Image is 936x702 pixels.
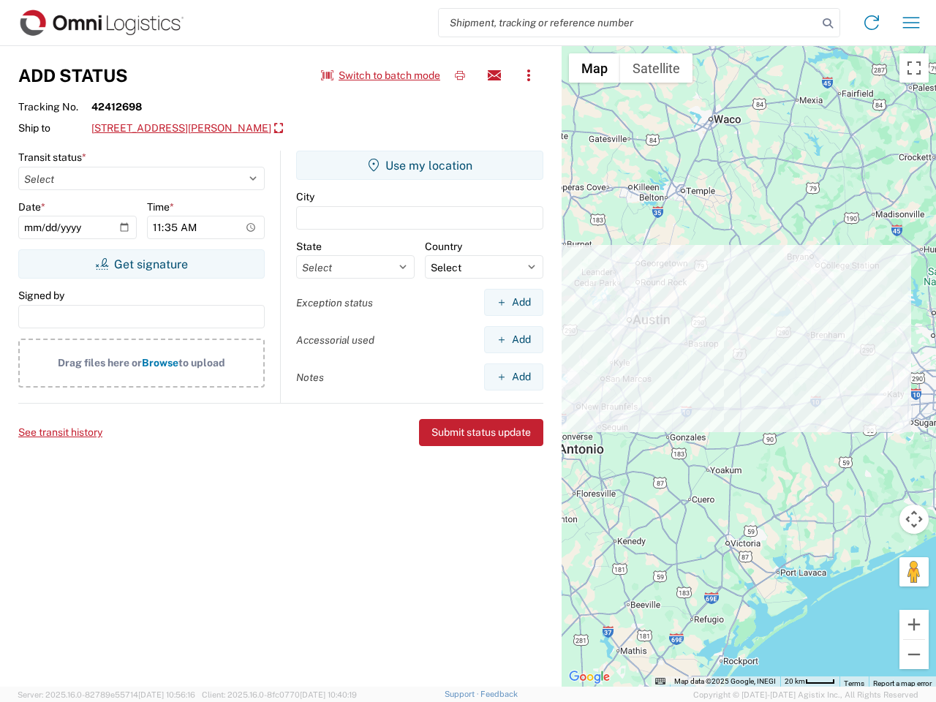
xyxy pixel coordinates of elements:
[439,9,818,37] input: Shipment, tracking or reference number
[147,200,174,214] label: Time
[202,690,357,699] span: Client: 2025.16.0-8fc0770
[565,668,614,687] a: Open this area in Google Maps (opens a new window)
[300,690,357,699] span: [DATE] 10:40:19
[18,249,265,279] button: Get signature
[18,690,195,699] span: Server: 2025.16.0-82789e55714
[693,688,918,701] span: Copyright © [DATE]-[DATE] Agistix Inc., All Rights Reserved
[780,676,839,687] button: Map Scale: 20 km per 37 pixels
[142,357,178,369] span: Browse
[18,420,102,445] button: See transit history
[18,65,128,86] h3: Add Status
[899,640,929,669] button: Zoom out
[425,240,462,253] label: Country
[844,679,864,687] a: Terms
[18,100,91,113] span: Tracking No.
[873,679,932,687] a: Report a map error
[18,151,86,164] label: Transit status
[480,690,518,698] a: Feedback
[565,668,614,687] img: Google
[18,289,64,302] label: Signed by
[18,200,45,214] label: Date
[91,100,142,113] strong: 42412698
[58,357,142,369] span: Drag files here or
[445,690,481,698] a: Support
[138,690,195,699] span: [DATE] 10:56:16
[296,296,373,309] label: Exception status
[655,676,665,687] button: Keyboard shortcuts
[899,557,929,586] button: Drag Pegman onto the map to open Street View
[296,151,543,180] button: Use my location
[91,116,283,141] a: [STREET_ADDRESS][PERSON_NAME]
[899,610,929,639] button: Zoom in
[484,363,543,390] button: Add
[296,240,322,253] label: State
[178,357,225,369] span: to upload
[569,53,620,83] button: Show street map
[296,333,374,347] label: Accessorial used
[484,326,543,353] button: Add
[620,53,692,83] button: Show satellite imagery
[785,677,805,685] span: 20 km
[321,64,440,88] button: Switch to batch mode
[899,505,929,534] button: Map camera controls
[419,419,543,446] button: Submit status update
[296,371,324,384] label: Notes
[296,190,314,203] label: City
[899,53,929,83] button: Toggle fullscreen view
[674,677,776,685] span: Map data ©2025 Google, INEGI
[484,289,543,316] button: Add
[18,121,91,135] span: Ship to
